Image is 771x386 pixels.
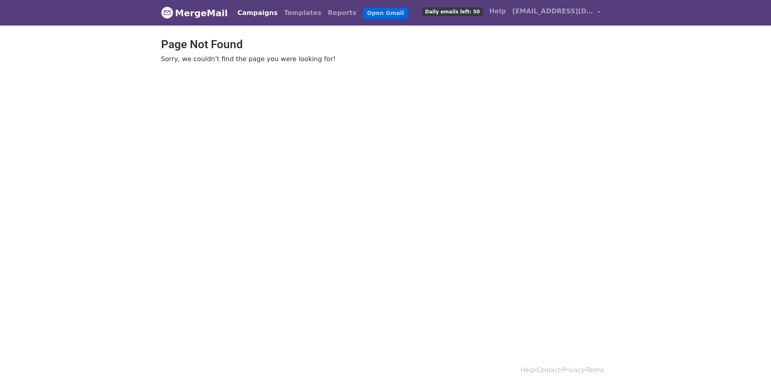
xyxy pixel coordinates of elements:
a: Terms [586,367,604,374]
span: [EMAIL_ADDRESS][DOMAIN_NAME] [512,6,593,16]
a: Templates [281,5,325,21]
p: Sorry, we couldn't find the page you were looking for! [161,55,610,63]
a: Contact [537,367,560,374]
a: Open Gmail [363,7,408,19]
a: Campaigns [234,5,281,21]
h2: Page Not Found [161,38,610,51]
a: Privacy [562,367,584,374]
a: MergeMail [161,4,228,21]
a: Help [486,3,509,19]
a: Reports [325,5,360,21]
img: MergeMail logo [161,6,173,19]
a: [EMAIL_ADDRESS][DOMAIN_NAME] [509,3,604,22]
a: Help [521,367,535,374]
span: Daily emails left: 50 [422,7,482,16]
a: Daily emails left: 50 [419,3,486,19]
